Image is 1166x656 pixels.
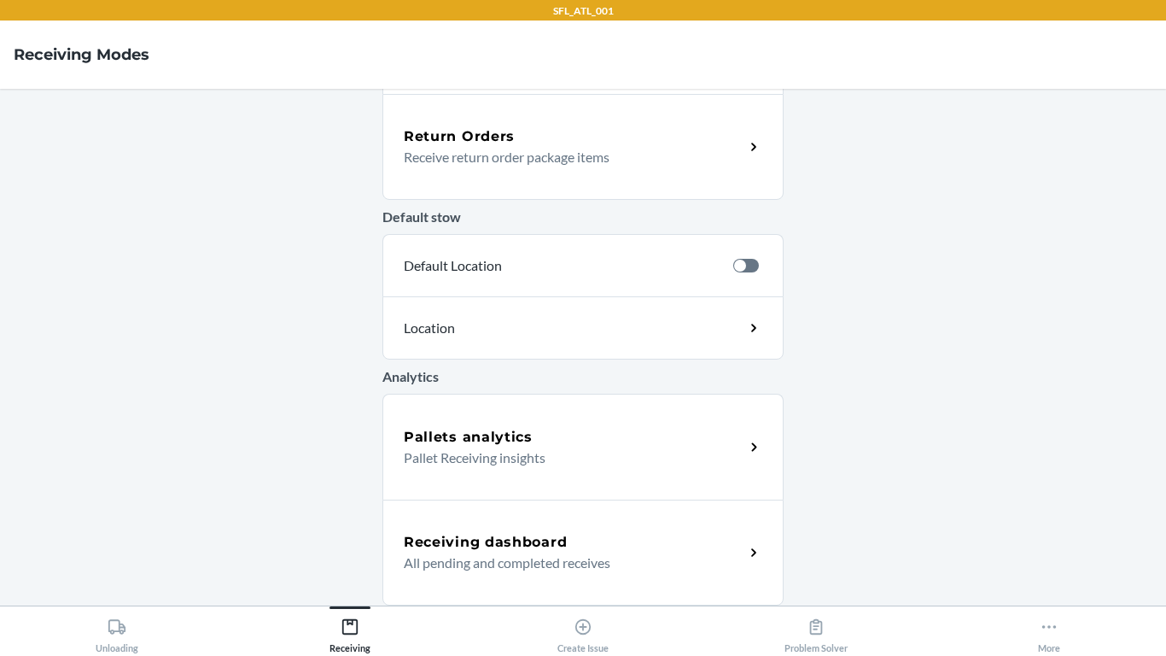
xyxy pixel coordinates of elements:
p: Default stow [382,207,784,227]
a: Receiving dashboardAll pending and completed receives [382,500,784,606]
p: Receive return order package items [404,147,731,167]
div: Problem Solver [784,611,848,653]
div: More [1038,611,1060,653]
p: Default Location [404,255,720,276]
button: Receiving [233,606,466,653]
a: Return OrdersReceive return order package items [382,94,784,200]
h5: Receiving dashboard [404,532,567,553]
div: Create Issue [557,611,609,653]
a: Pallets analyticsPallet Receiving insights [382,394,784,500]
p: All pending and completed receives [404,553,731,573]
h4: Receiving Modes [14,44,149,66]
button: More [933,606,1166,653]
div: Unloading [96,611,138,653]
p: Analytics [382,366,784,387]
button: Create Issue [466,606,699,653]
p: Location [404,318,605,338]
div: Receiving [329,611,370,653]
button: Problem Solver [700,606,933,653]
p: Pallet Receiving insights [404,448,731,468]
a: Location [382,296,784,360]
p: SFL_ATL_001 [553,3,614,19]
h5: Return Orders [404,126,515,147]
h5: Pallets analytics [404,427,533,448]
